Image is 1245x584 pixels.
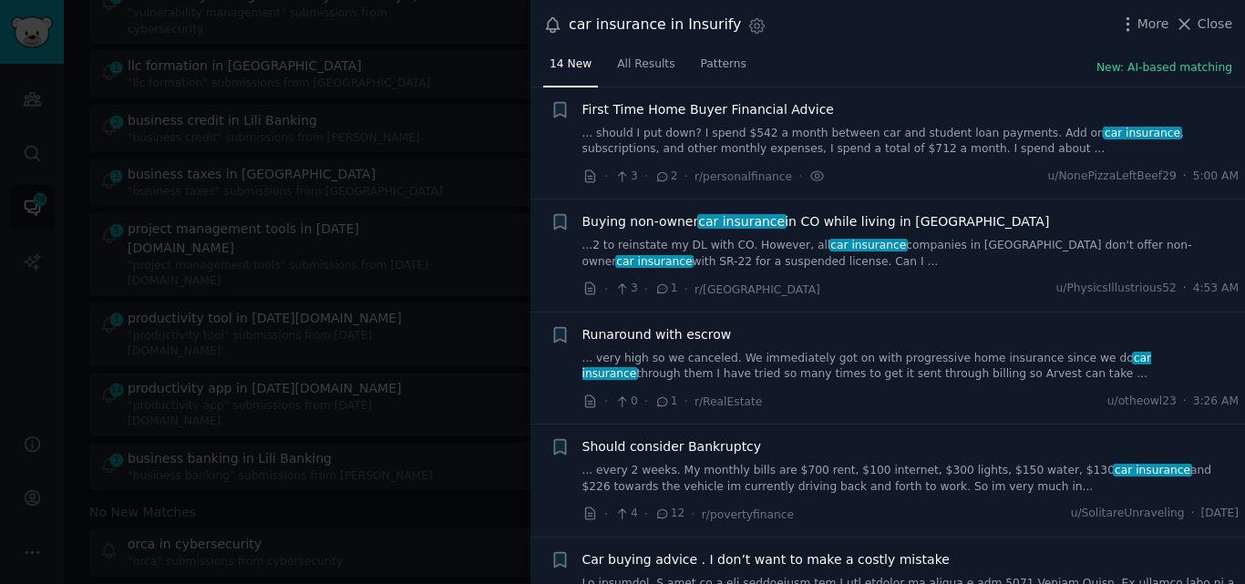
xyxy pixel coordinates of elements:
[1137,15,1169,34] span: More
[614,394,637,410] span: 0
[582,352,1151,381] span: car insurance
[829,239,909,251] span: car insurance
[695,395,762,408] span: r/RealEstate
[1193,394,1239,410] span: 3:26 AM
[684,392,688,411] span: ·
[654,169,677,185] span: 2
[582,212,1050,231] span: Buying non-owner in CO while living in [GEOGRAPHIC_DATA]
[582,550,950,569] a: Car buying advice . I don’t want to make a costly mistake
[604,505,608,524] span: ·
[582,351,1240,383] a: ... very high so we canceled. We immediately got on with progressive home insurance since we doca...
[684,167,688,186] span: ·
[1183,394,1187,410] span: ·
[654,394,677,410] span: 1
[569,14,741,36] div: car insurance in Insurify
[582,212,1050,231] a: Buying non-ownercar insurancein CO while living in [GEOGRAPHIC_DATA]
[614,506,637,522] span: 4
[604,167,608,186] span: ·
[684,280,688,299] span: ·
[614,169,637,185] span: 3
[1107,394,1177,410] span: u/otheowl23
[1183,281,1187,297] span: ·
[1056,281,1177,297] span: u/PhysicsIllustrious52
[701,56,746,73] span: Patterns
[798,167,802,186] span: ·
[697,214,787,229] span: car insurance
[614,281,637,297] span: 3
[615,255,695,268] span: car insurance
[1201,506,1239,522] span: [DATE]
[550,56,592,73] span: 14 New
[691,505,695,524] span: ·
[582,437,762,456] a: Should consider Bankruptcy
[695,283,820,296] span: r/[GEOGRAPHIC_DATA]
[582,463,1240,495] a: ... every 2 weeks. My monthly bills are $700 rent, $100 internet, $300 lights, $150 water, $130ca...
[644,505,648,524] span: ·
[644,280,648,299] span: ·
[695,170,792,183] span: r/personalfinance
[1071,506,1185,522] span: u/SolitareUnraveling
[582,238,1240,270] a: ...2 to reinstate my DL with CO. However, allcar insurancecompanies in [GEOGRAPHIC_DATA] don't of...
[543,50,598,87] a: 14 New
[644,392,648,411] span: ·
[1096,60,1232,77] button: New: AI-based matching
[1113,464,1192,476] span: car insurance
[1175,15,1232,34] button: Close
[582,325,732,344] a: Runaround with escrow
[1191,506,1195,522] span: ·
[604,280,608,299] span: ·
[582,126,1240,158] a: ... should I put down? I spend $542 a month between car and student loan payments. Add oncar insu...
[617,56,674,73] span: All Results
[1103,127,1182,139] span: car insurance
[644,167,648,186] span: ·
[654,506,684,522] span: 12
[611,50,681,87] a: All Results
[1193,281,1239,297] span: 4:53 AM
[1198,15,1232,34] span: Close
[604,392,608,411] span: ·
[1048,169,1177,185] span: u/NonePizzaLeftBeef29
[654,281,677,297] span: 1
[1193,169,1239,185] span: 5:00 AM
[702,508,794,521] span: r/povertyfinance
[1183,169,1187,185] span: ·
[1118,15,1169,34] button: More
[582,100,834,119] a: First Time Home Buyer Financial Advice
[695,50,753,87] a: Patterns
